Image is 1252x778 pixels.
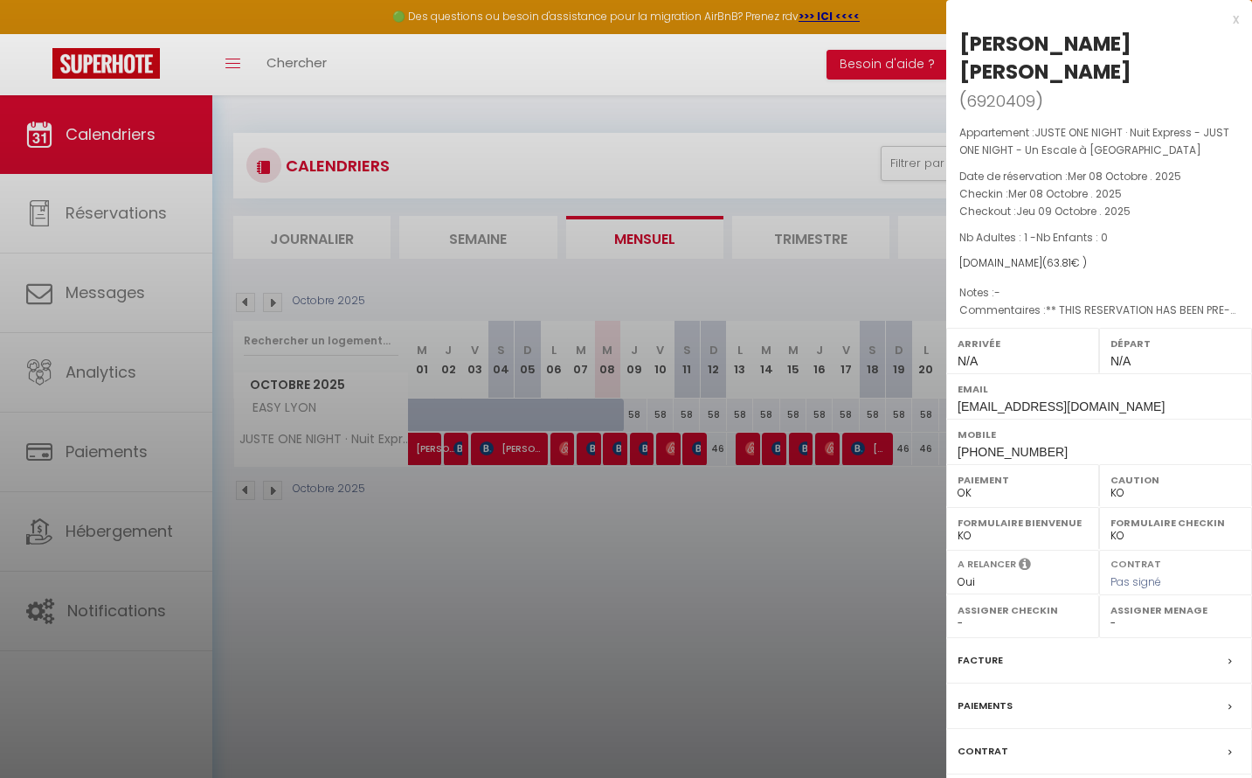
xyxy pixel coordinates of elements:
div: x [946,9,1239,30]
span: - [994,285,1000,300]
label: Formulaire Checkin [1110,514,1241,531]
label: Départ [1110,335,1241,352]
p: Checkin : [959,185,1239,203]
span: 6920409 [966,90,1035,112]
span: N/A [1110,354,1131,368]
label: Paiement [958,471,1088,489]
span: [EMAIL_ADDRESS][DOMAIN_NAME] [958,399,1165,413]
span: Nb Adultes : 1 - [959,230,1108,245]
label: Paiements [958,697,1013,715]
span: Mer 08 Octobre . 2025 [1068,169,1181,184]
p: Commentaires : [959,302,1239,319]
label: Email [958,380,1241,398]
label: A relancer [958,557,1016,572]
label: Facture [958,651,1003,670]
span: JUSTE ONE NIGHT · Nuit Express - JUST ONE NIGHT - Un Escale à [GEOGRAPHIC_DATA] [959,125,1229,157]
label: Assigner Checkin [958,601,1088,619]
span: 63.81 [1047,255,1071,270]
label: Assigner Menage [1110,601,1241,619]
label: Caution [1110,471,1241,489]
span: ( ) [959,88,1043,113]
p: Appartement : [959,124,1239,159]
span: ( € ) [1042,255,1087,270]
span: N/A [958,354,978,368]
span: Mer 08 Octobre . 2025 [1008,186,1122,201]
div: [DOMAIN_NAME] [959,255,1239,272]
label: Mobile [958,426,1241,443]
label: Contrat [958,742,1008,761]
span: Nb Enfants : 0 [1036,230,1108,245]
span: Pas signé [1110,574,1161,589]
div: [PERSON_NAME] [PERSON_NAME] [959,30,1239,86]
label: Contrat [1110,557,1161,568]
label: Formulaire Bienvenue [958,514,1088,531]
label: Arrivée [958,335,1088,352]
span: Jeu 09 Octobre . 2025 [1016,204,1131,219]
p: Date de réservation : [959,168,1239,185]
p: Notes : [959,284,1239,302]
i: Sélectionner OUI si vous souhaiter envoyer les séquences de messages post-checkout [1019,557,1031,576]
span: [PHONE_NUMBER] [958,445,1068,459]
p: Checkout : [959,203,1239,220]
